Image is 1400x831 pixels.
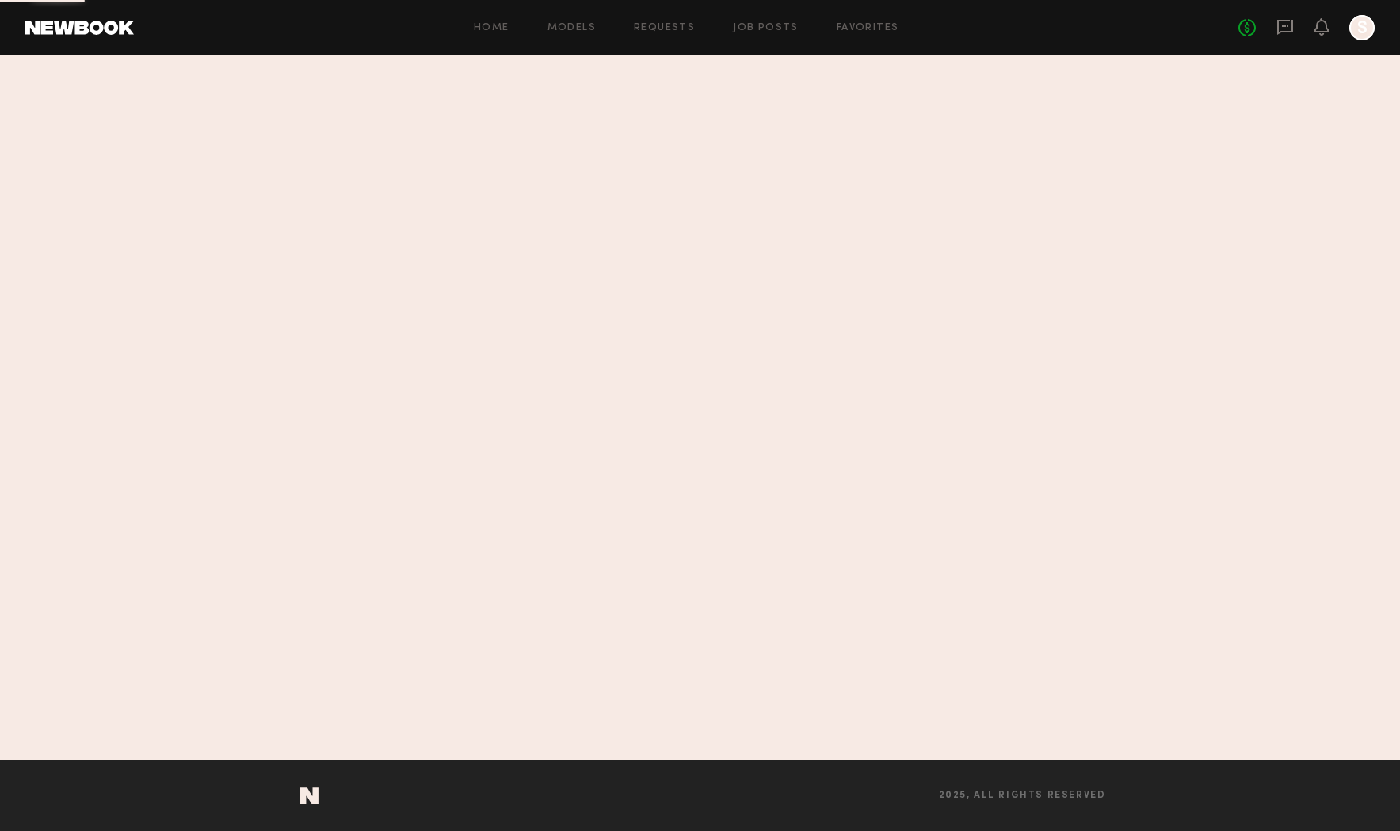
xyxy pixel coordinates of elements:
[939,791,1106,801] span: 2025, all rights reserved
[634,23,695,33] a: Requests
[733,23,799,33] a: Job Posts
[474,23,509,33] a: Home
[547,23,596,33] a: Models
[837,23,899,33] a: Favorites
[1349,15,1375,40] a: S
